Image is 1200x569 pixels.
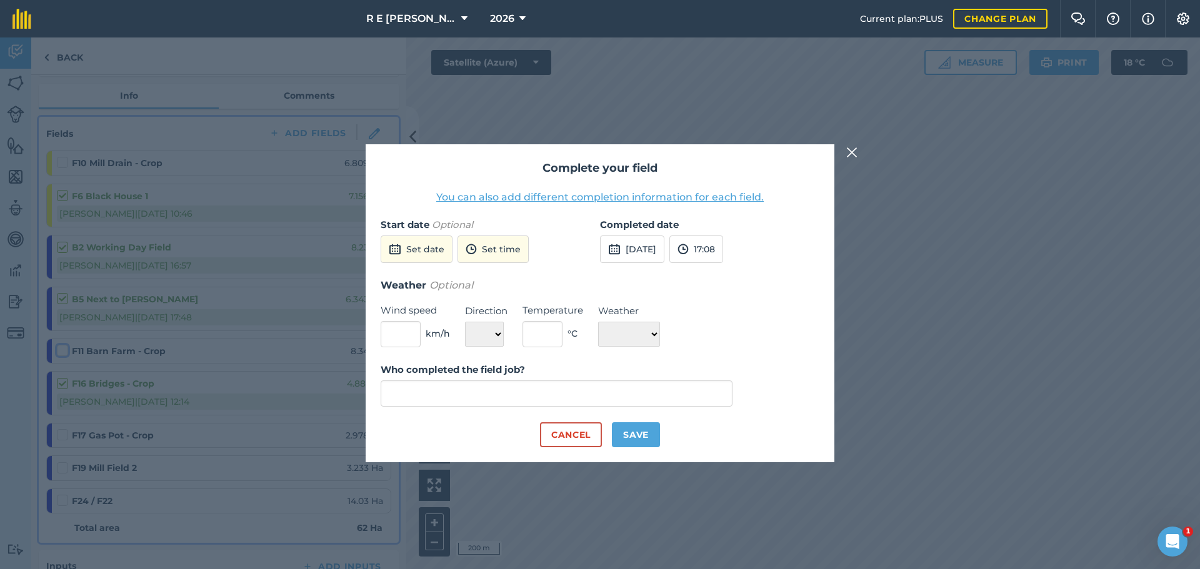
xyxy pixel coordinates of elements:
img: A question mark icon [1106,12,1121,25]
label: Wind speed [381,303,450,318]
button: Set date [381,235,452,263]
strong: Start date [381,219,429,230]
h2: Complete your field [381,159,819,177]
label: Weather [598,304,660,319]
span: ° C [567,327,577,340]
img: svg+xml;base64,PD94bWwgdmVyc2lvbj0iMS4wIiBlbmNvZGluZz0idXRmLTgiPz4KPCEtLSBHZW5lcmF0b3I6IEFkb2JlIE... [608,242,621,257]
iframe: Intercom live chat [1157,527,1187,557]
span: R E [PERSON_NAME] [366,11,456,26]
em: Optional [429,279,473,291]
h3: Weather [381,277,819,294]
button: Cancel [540,422,602,447]
a: Change plan [953,9,1047,29]
button: [DATE] [600,235,664,263]
em: Optional [432,219,473,230]
img: Two speech bubbles overlapping with the left bubble in the forefront [1071,12,1086,25]
label: Temperature [522,303,583,318]
img: A cog icon [1176,12,1191,25]
button: 17:08 [669,235,723,263]
span: 1 [1183,527,1193,537]
button: Save [612,422,660,447]
span: Current plan : PLUS [860,12,943,26]
strong: Who completed the field job? [381,364,525,375]
span: 2026 [490,11,514,26]
span: km/h [426,327,450,340]
img: svg+xml;base64,PHN2ZyB4bWxucz0iaHR0cDovL3d3dy53My5vcmcvMjAwMC9zdmciIHdpZHRoPSIxNyIgaGVpZ2h0PSIxNy... [1142,11,1154,26]
img: svg+xml;base64,PD94bWwgdmVyc2lvbj0iMS4wIiBlbmNvZGluZz0idXRmLTgiPz4KPCEtLSBHZW5lcmF0b3I6IEFkb2JlIE... [677,242,689,257]
img: svg+xml;base64,PD94bWwgdmVyc2lvbj0iMS4wIiBlbmNvZGluZz0idXRmLTgiPz4KPCEtLSBHZW5lcmF0b3I6IEFkb2JlIE... [389,242,401,257]
strong: Completed date [600,219,679,230]
button: Set time [457,235,529,263]
img: fieldmargin Logo [12,9,31,29]
button: You can also add different completion information for each field. [436,190,764,205]
label: Direction [465,304,507,319]
img: svg+xml;base64,PD94bWwgdmVyc2lvbj0iMS4wIiBlbmNvZGluZz0idXRmLTgiPz4KPCEtLSBHZW5lcmF0b3I6IEFkb2JlIE... [466,242,477,257]
img: svg+xml;base64,PHN2ZyB4bWxucz0iaHR0cDovL3d3dy53My5vcmcvMjAwMC9zdmciIHdpZHRoPSIyMiIgaGVpZ2h0PSIzMC... [846,145,857,160]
